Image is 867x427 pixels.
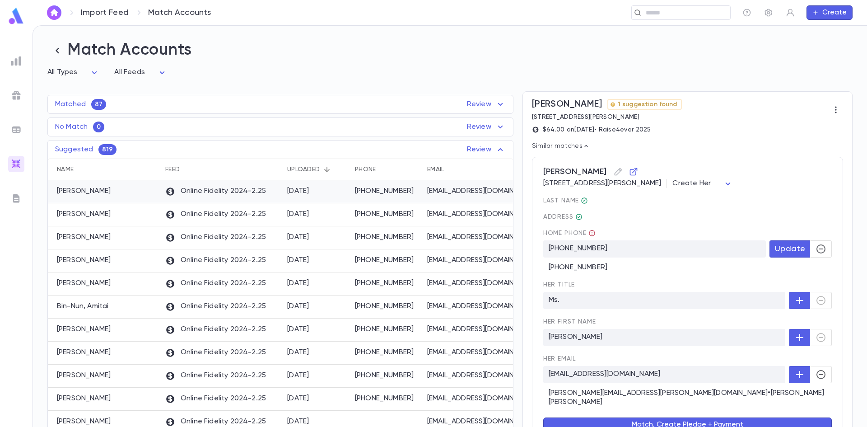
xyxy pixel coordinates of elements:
p: [EMAIL_ADDRESS][DOMAIN_NAME] [427,348,527,357]
div: Uploaded [283,159,350,180]
p: [PERSON_NAME] [57,417,111,426]
p: Online Fidelity 2024-2.25 [165,187,266,197]
p: Online Fidelity 2024-2.25 [165,417,266,427]
p: [EMAIL_ADDRESS][DOMAIN_NAME] [427,233,527,242]
span: Her title [543,281,832,288]
div: [STREET_ADDRESS][PERSON_NAME] [543,179,832,188]
div: Feed [161,159,283,180]
p: Ms. [543,292,785,309]
button: Update [769,240,811,258]
p: [EMAIL_ADDRESS][DOMAIN_NAME] [427,187,527,196]
p: Online Fidelity 2024-2.25 [165,325,266,335]
p: [EMAIL_ADDRESS][DOMAIN_NAME] [427,417,527,426]
span: Address [543,213,583,221]
div: All Feeds [114,64,167,81]
p: [PERSON_NAME] [57,325,111,334]
p: Similar matches [532,142,843,150]
p: [PERSON_NAME] [543,329,785,346]
div: 9/2/2025 [287,187,309,196]
span: All Feeds [114,69,144,76]
p: Online Fidelity 2024-2.25 [165,371,266,381]
p: $64.00 on [DATE] • Raise4ever 2025 [543,126,651,133]
img: imports_gradient.a72c8319815fb0872a7f9c3309a0627a.svg [11,159,22,169]
button: Create [806,5,853,20]
p: [PERSON_NAME] [57,233,111,242]
div: Name [57,159,74,180]
div: Uploaded [287,159,320,180]
div: 9/2/2025 [287,279,309,288]
div: All Types [47,64,100,81]
p: Online Fidelity 2024-2.25 [165,302,266,312]
div: 9/2/2025 [287,371,309,380]
span: last Name [543,197,832,204]
div: 9/2/2025 [287,233,309,242]
p: [PHONE_NUMBER] [355,325,418,334]
p: Suggested [55,145,93,154]
img: batches_grey.339ca447c9d9533ef1741baa751efc33.svg [11,124,22,135]
div: 9/2/2025 [287,394,309,403]
div: 9/2/2025 [287,210,309,219]
p: [PHONE_NUMBER] [355,302,418,311]
img: home_white.a664292cf8c1dea59945f0da9f25487c.svg [49,9,60,16]
div: [PHONE_NUMBER] [543,258,832,272]
img: campaigns_grey.99e729a5f7ee94e3726e6486bddda8f1.svg [11,90,22,101]
span: Create Her [672,180,711,187]
p: [PHONE_NUMBER] [543,240,766,258]
p: [PHONE_NUMBER] [355,187,418,196]
p: [PERSON_NAME] [57,348,111,357]
p: [EMAIL_ADDRESS][DOMAIN_NAME] [427,279,527,288]
div: 312 Sprague Rd, Inwood NY 11096 [575,213,583,221]
div: 9/2/2025 [287,348,309,357]
span: Update [775,244,805,254]
p: [EMAIL_ADDRESS][DOMAIN_NAME] [427,394,527,403]
p: [PHONE_NUMBER] [355,210,418,219]
div: Name [48,159,161,180]
p: Online Fidelity 2024-2.25 [165,256,266,266]
p: [PHONE_NUMBER] [355,371,418,380]
p: [PHONE_NUMBER] [355,279,418,288]
div: 9/2/2025 [287,256,309,265]
span: 87 [91,101,106,108]
p: Bin-Nun, Amitai [57,302,108,311]
button: Sort [320,162,334,177]
div: Email [427,159,444,180]
span: home Phone [543,230,832,237]
div: [PERSON_NAME][EMAIL_ADDRESS][PERSON_NAME][DOMAIN_NAME] • [PERSON_NAME] [PERSON_NAME] [549,389,826,407]
p: Review [467,144,506,155]
p: [PERSON_NAME] [57,394,111,403]
div: Feed [165,159,180,180]
p: [EMAIL_ADDRESS][DOMAIN_NAME] [427,256,527,265]
div: 9/2/2025 [287,325,309,334]
h2: Match Accounts [47,40,853,61]
img: reports_grey.c525e4749d1bce6a11f5fe2a8de1b229.svg [11,56,22,66]
p: [EMAIL_ADDRESS][DOMAIN_NAME] [543,366,785,383]
p: [EMAIL_ADDRESS][DOMAIN_NAME] [427,325,527,334]
span: 1 suggestion found [614,101,681,108]
p: [EMAIL_ADDRESS][DOMAIN_NAME] [427,210,527,219]
p: Online Fidelity 2024-2.25 [165,394,266,404]
p: Online Fidelity 2024-2.25 [165,348,266,358]
p: [PHONE_NUMBER] [355,233,418,242]
p: Match Accounts [148,8,211,18]
p: [PERSON_NAME] [57,371,111,380]
p: [EMAIL_ADDRESS][DOMAIN_NAME] [427,302,527,311]
img: logo [7,7,25,25]
p: Online Fidelity 2024-2.25 [165,233,266,243]
p: [STREET_ADDRESS][PERSON_NAME] [532,113,682,121]
img: letters_grey.7941b92b52307dd3b8a917253454ce1c.svg [11,193,22,204]
p: Online Fidelity 2024-2.25 [165,210,266,220]
span: Her email [543,355,832,362]
p: Online Fidelity 2024-2.25 [165,279,266,289]
p: [EMAIL_ADDRESS][DOMAIN_NAME] [427,371,527,380]
div: 9/2/2025 [287,302,309,311]
span: [PERSON_NAME] [543,164,832,179]
div: Lantsman [581,197,588,204]
a: Import Feed [81,8,129,18]
p: [PHONE_NUMBER] [355,394,418,403]
div: Email [423,159,533,180]
p: [PERSON_NAME] [57,187,111,196]
p: [PHONE_NUMBER] [355,348,418,357]
div: Phone [355,159,376,180]
p: [PERSON_NAME] [57,256,111,265]
p: [PERSON_NAME] [57,210,111,219]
